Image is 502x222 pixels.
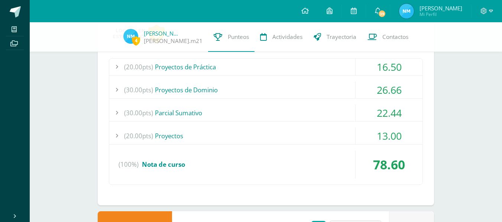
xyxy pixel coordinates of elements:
[356,105,422,121] div: 22.44
[356,59,422,75] div: 16.50
[119,150,139,179] span: (100%)
[255,22,308,52] a: Actividades
[382,33,408,41] span: Contactos
[109,59,422,75] div: Proyectos de Práctica
[228,33,249,41] span: Punteos
[378,10,386,18] span: 39
[208,22,255,52] a: Punteos
[124,127,153,144] span: (20.00pts)
[144,30,181,37] a: [PERSON_NAME]
[362,22,414,52] a: Contactos
[272,33,302,41] span: Actividades
[109,82,422,98] div: Proyectos de Dominio
[123,29,138,44] img: 1873438405914e768c422af73e4c8058.png
[420,11,462,17] span: Mi Perfil
[124,105,153,121] span: (30.00pts)
[356,82,422,98] div: 26.66
[327,33,356,41] span: Trayectoria
[109,105,422,121] div: Parcial Sumativo
[399,4,414,19] img: 1873438405914e768c422af73e4c8058.png
[142,160,185,169] span: Nota de curso
[356,150,422,179] div: 78.60
[308,22,362,52] a: Trayectoria
[124,82,153,98] span: (30.00pts)
[124,59,153,75] span: (20.00pts)
[420,4,462,12] span: [PERSON_NAME]
[144,37,203,45] a: [PERSON_NAME].m21
[109,127,422,144] div: Proyectos
[132,36,140,45] span: 4
[356,127,422,144] div: 13.00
